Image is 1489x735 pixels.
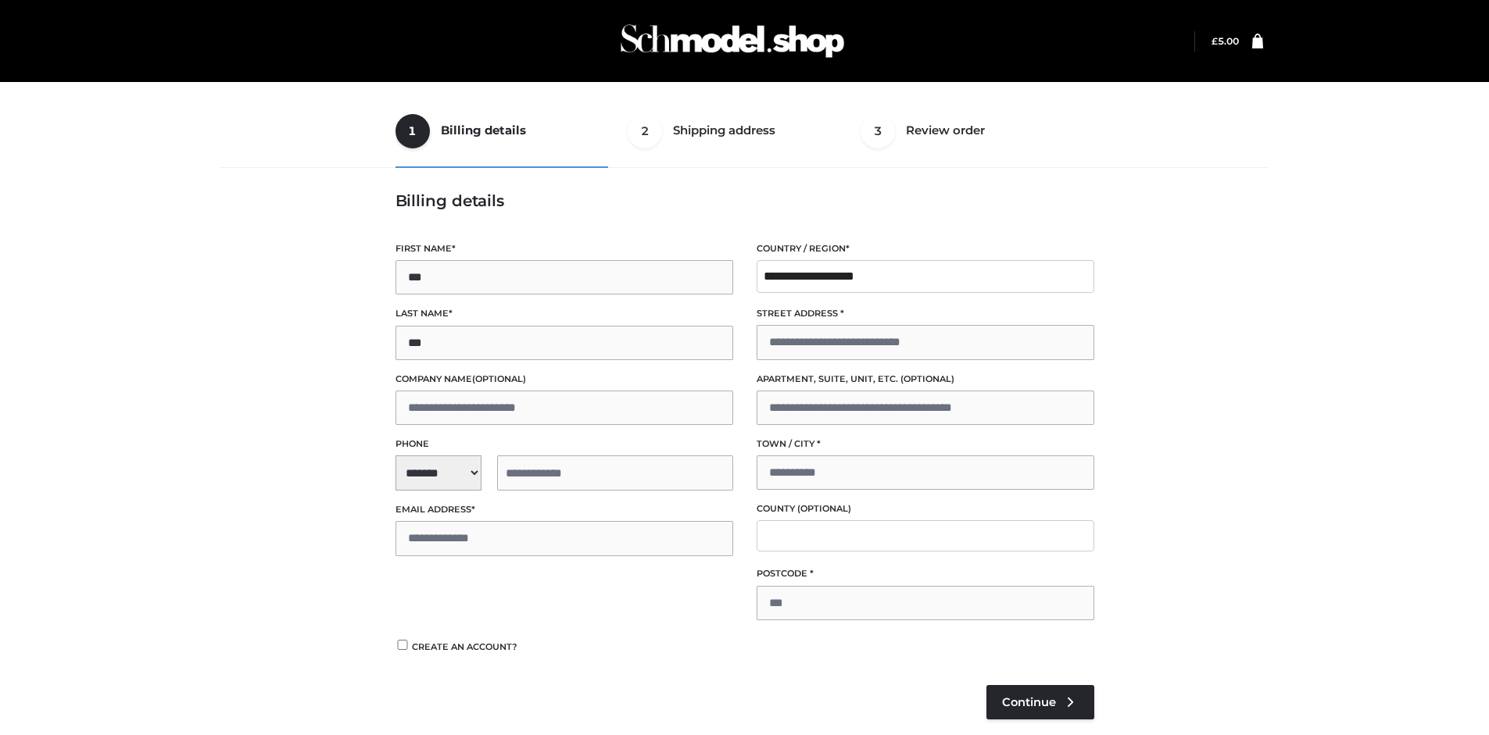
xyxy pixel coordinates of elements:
[757,372,1094,387] label: Apartment, suite, unit, etc.
[757,566,1094,581] label: Postcode
[986,685,1094,719] a: Continue
[1212,35,1239,47] a: £5.00
[615,10,850,72] img: Schmodel Admin 964
[396,437,733,451] label: Phone
[757,501,1094,516] label: County
[396,502,733,517] label: Email address
[797,503,851,514] span: (optional)
[900,373,954,384] span: (optional)
[472,373,526,384] span: (optional)
[396,241,733,256] label: First name
[412,641,517,652] span: Create an account?
[396,372,733,387] label: Company name
[757,241,1094,256] label: Country / Region
[757,437,1094,451] label: Town / City
[396,640,410,650] input: Create an account?
[1212,35,1218,47] span: £
[1212,35,1239,47] bdi: 5.00
[757,306,1094,321] label: Street address
[1002,695,1056,709] span: Continue
[396,306,733,321] label: Last name
[396,191,1094,210] h3: Billing details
